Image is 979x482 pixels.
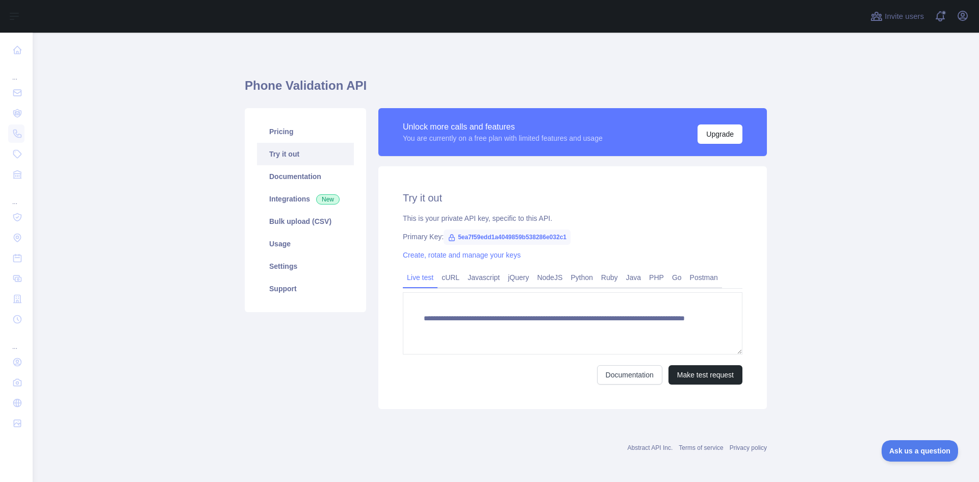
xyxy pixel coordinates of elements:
a: Support [257,277,354,300]
button: Make test request [668,365,742,385]
h2: Try it out [403,191,742,205]
div: ... [8,186,24,206]
button: Upgrade [698,124,742,144]
div: This is your private API key, specific to this API. [403,213,742,223]
iframe: Toggle Customer Support [882,440,959,462]
span: Invite users [885,11,924,22]
a: Create, rotate and manage your keys [403,251,521,259]
button: Invite users [868,8,926,24]
span: New [316,194,340,205]
a: Java [622,269,646,286]
a: cURL [437,269,463,286]
a: Javascript [463,269,504,286]
a: Usage [257,233,354,255]
a: Abstract API Inc. [628,444,673,451]
a: Documentation [257,165,354,188]
a: Integrations New [257,188,354,210]
a: Postman [686,269,722,286]
span: 5ea7f59edd1a4049859b538286e032c1 [444,230,571,245]
a: NodeJS [533,269,566,286]
div: Primary Key: [403,232,742,242]
a: Pricing [257,120,354,143]
a: PHP [645,269,668,286]
a: Settings [257,255,354,277]
a: Try it out [257,143,354,165]
a: Privacy policy [730,444,767,451]
a: Bulk upload (CSV) [257,210,354,233]
div: ... [8,61,24,82]
a: jQuery [504,269,533,286]
a: Live test [403,269,437,286]
h1: Phone Validation API [245,78,767,102]
a: Ruby [597,269,622,286]
a: Terms of service [679,444,723,451]
a: Python [566,269,597,286]
a: Documentation [597,365,662,385]
div: Unlock more calls and features [403,121,603,133]
div: ... [8,331,24,351]
a: Go [668,269,686,286]
div: You are currently on a free plan with limited features and usage [403,133,603,143]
